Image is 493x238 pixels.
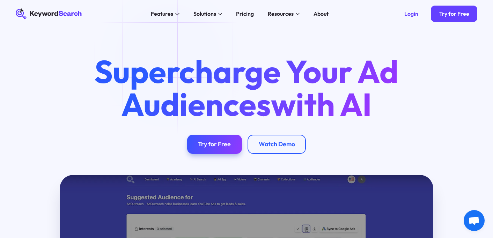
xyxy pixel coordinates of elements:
a: Try for Free [187,135,242,154]
div: Try for Free [198,140,231,148]
h1: Supercharge Your Ad Audiences [81,55,413,121]
div: Resources [268,10,294,18]
div: About [314,10,329,18]
a: Try for Free [431,6,478,22]
a: Open chat [464,210,485,231]
div: Login [404,10,418,17]
a: Login [396,6,427,22]
div: Watch Demo [259,140,295,148]
span: with AI [271,84,372,124]
div: Solutions [193,10,216,18]
a: About [309,8,333,20]
div: Features [151,10,173,18]
a: Pricing [232,8,258,20]
div: Try for Free [439,10,469,17]
div: Pricing [236,10,254,18]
